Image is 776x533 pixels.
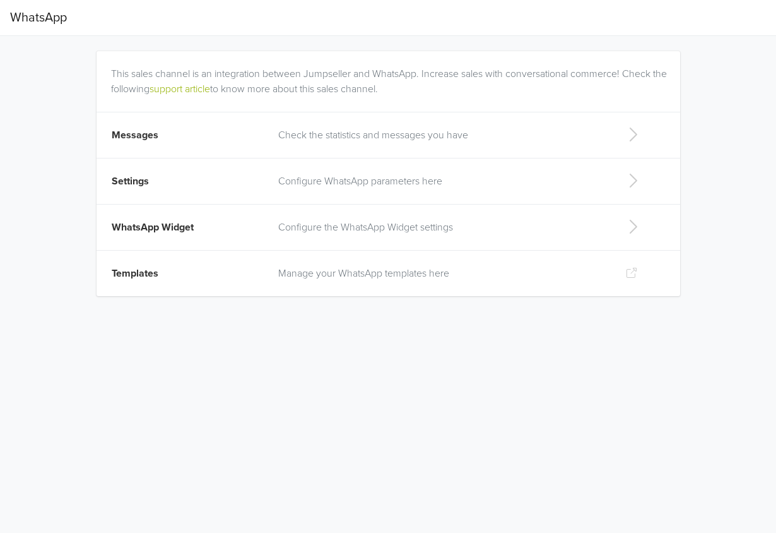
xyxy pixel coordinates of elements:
a: to know more about this sales channel. [210,83,378,95]
p: Check the statistics and messages you have [278,128,605,143]
p: Configure WhatsApp parameters here [278,174,605,189]
span: Settings [112,175,149,188]
span: WhatsApp [10,5,67,30]
span: WhatsApp Widget [112,221,194,234]
span: Templates [112,267,158,280]
p: Manage your WhatsApp templates here [278,266,605,281]
span: Messages [112,129,158,141]
a: support article [150,83,210,95]
div: This sales channel is an integration between Jumpseller and WhatsApp. Increase sales with convers... [111,51,671,97]
p: Configure the WhatsApp Widget settings [278,220,605,235]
